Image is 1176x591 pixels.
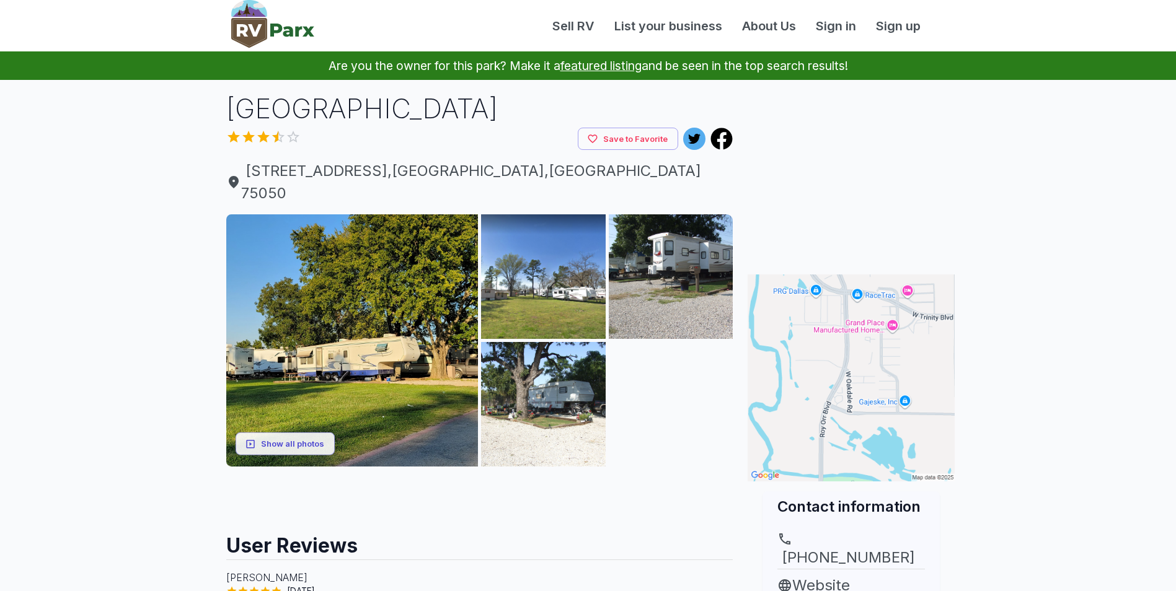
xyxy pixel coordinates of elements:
[542,17,604,35] a: Sell RV
[777,496,925,517] h2: Contact information
[226,522,733,559] h2: User Reviews
[609,214,733,339] img: AAcXr8qlyZJACk7B1t-tYWfsyqcEXAe4opcxSwqHi8G3-qHwcDyK-OlBdFKi001cOmSIU2TiwoZuLD-6V7aokTTAkqaSQ0BB7...
[226,160,733,204] a: [STREET_ADDRESS],[GEOGRAPHIC_DATA],[GEOGRAPHIC_DATA] 75050
[732,17,806,35] a: About Us
[806,17,866,35] a: Sign in
[481,342,606,466] img: AAcXr8oi809jk7OOZAnzYoOFQYWTM7QqxGouhg00VwDwru2JvSQNFJhETbEhvmd4hgwuB8M5Lbqc_lH8QdeVSwLZXHM9PgsAt...
[226,160,733,204] span: [STREET_ADDRESS] , [GEOGRAPHIC_DATA] , [GEOGRAPHIC_DATA] 75050
[777,532,925,569] a: [PHONE_NUMBER]
[15,51,1161,80] p: Are you the owner for this park? Make it a and be seen in the top search results!
[226,570,733,585] p: [PERSON_NAME]
[226,90,733,128] h1: [GEOGRAPHIC_DATA]
[866,17,931,35] a: Sign up
[748,90,955,245] iframe: Advertisement
[604,17,732,35] a: List your business
[748,274,955,481] img: Map for Shady Grove RV Park
[236,432,335,455] button: Show all photos
[560,58,642,73] a: featured listing
[226,466,733,522] iframe: Advertisement
[578,128,678,151] button: Save to Favorite
[226,214,479,466] img: AAcXr8r5VCr-UFGOTv2BadUCpeeQfix0MslMam8VfEKzjIXcsc1eTj1PLtv9Qvz_X41p4TMADNWpnAtoNPo8QqrR0KZDGWOFc...
[481,214,606,339] img: AAcXr8r41oR3JBB3Fy_3aJzwBM12YM6YTvkNn2JiA1b10HaXlJcY-CZTxRAWpl0dZRraIVc1mE2kVsmqeHTPtjLZ_TWIFlzXv...
[609,342,733,466] img: AAcXr8q2wUKm6GI7qtfJgk46qRPgXCUAgqWzDSfoxtFZ4T2xcgcveaPs8nfcjy2YpcKnhZMBw4BLrTqux9mXXCaRrM0vSiIme...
